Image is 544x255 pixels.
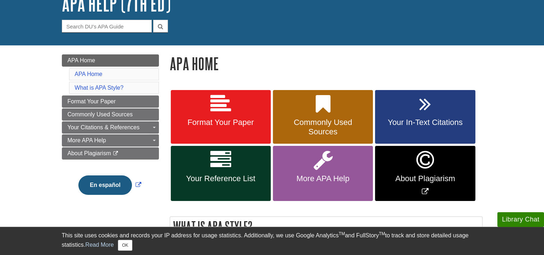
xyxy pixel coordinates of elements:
[176,118,265,127] span: Format Your Paper
[171,90,271,144] a: Format Your Paper
[62,54,159,207] div: Guide Page Menu
[62,95,159,108] a: Format Your Paper
[68,98,116,104] span: Format Your Paper
[273,90,373,144] a: Commonly Used Sources
[62,134,159,147] a: More APA Help
[75,85,124,91] a: What is APA Style?
[170,54,483,73] h1: APA Home
[68,137,106,143] span: More APA Help
[170,217,482,236] h2: What is APA Style?
[68,150,111,156] span: About Plagiarism
[78,175,132,195] button: En español
[62,108,159,121] a: Commonly Used Sources
[497,212,544,227] button: Library Chat
[113,151,119,156] i: This link opens in a new window
[379,231,385,236] sup: TM
[118,240,132,251] button: Close
[68,57,95,63] span: APA Home
[62,147,159,160] a: About Plagiarism
[68,111,133,117] span: Commonly Used Sources
[380,118,470,127] span: Your In-Text Citations
[62,54,159,67] a: APA Home
[273,146,373,201] a: More APA Help
[375,146,475,201] a: Link opens in new window
[278,174,367,183] span: More APA Help
[62,20,152,32] input: Search DU's APA Guide
[339,231,345,236] sup: TM
[176,174,265,183] span: Your Reference List
[278,118,367,137] span: Commonly Used Sources
[68,124,140,130] span: Your Citations & References
[375,90,475,144] a: Your In-Text Citations
[85,242,114,248] a: Read More
[75,71,102,77] a: APA Home
[62,231,483,251] div: This site uses cookies and records your IP address for usage statistics. Additionally, we use Goo...
[77,182,143,188] a: Link opens in new window
[171,146,271,201] a: Your Reference List
[62,121,159,134] a: Your Citations & References
[380,174,470,183] span: About Plagiarism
